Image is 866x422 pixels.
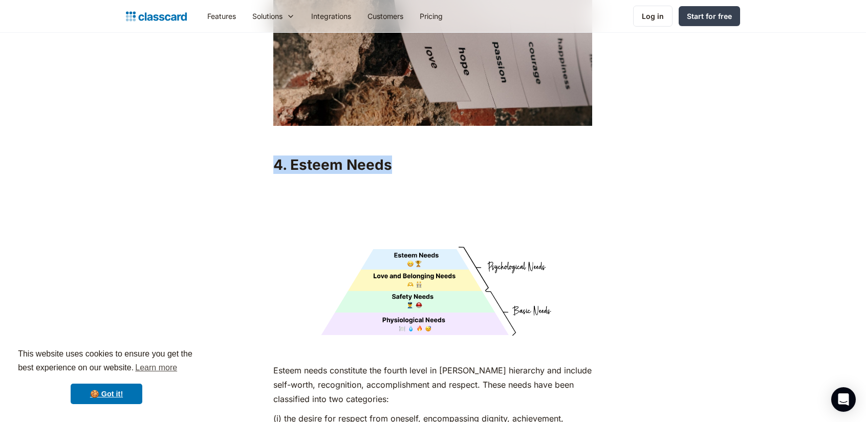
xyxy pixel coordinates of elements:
[244,5,303,28] div: Solutions
[134,360,179,375] a: learn more about cookies
[273,156,592,174] h2: 4. Esteem Needs
[199,5,244,28] a: Features
[273,131,592,145] p: ‍
[303,5,359,28] a: Integrations
[412,5,451,28] a: Pricing
[8,338,205,414] div: cookieconsent
[126,9,187,24] a: home
[273,363,592,406] p: Esteem needs constitute the fourth level in [PERSON_NAME] hierarchy and include self-worth, recog...
[359,5,412,28] a: Customers
[71,384,142,404] a: dismiss cookie message
[18,348,195,375] span: This website uses cookies to ensure you get the best experience on our website.
[687,11,732,21] div: Start for free
[633,6,673,27] a: Log in
[252,11,283,21] div: Solutions
[831,387,856,412] div: Open Intercom Messenger
[273,180,592,339] img: Maslow's Hierarchy: Esteem Needs
[679,6,740,26] a: Start for free
[642,11,664,21] div: Log in
[273,344,592,358] p: ‍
